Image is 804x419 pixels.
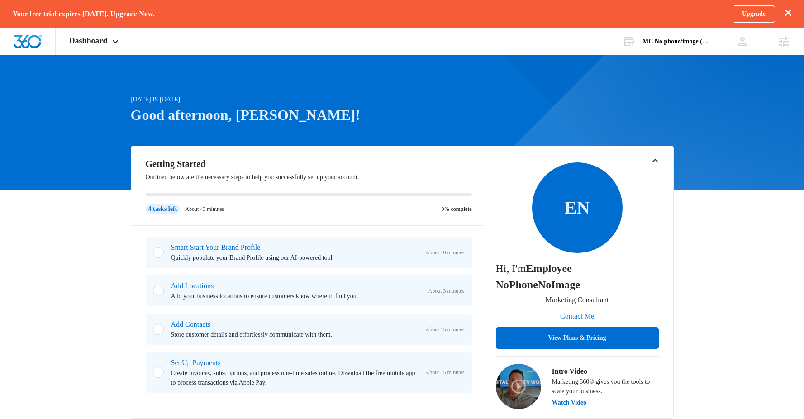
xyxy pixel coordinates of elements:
[428,287,465,295] span: About 3 minutes
[171,282,214,290] a: Add Locations
[496,262,580,290] strong: Employee NoPhoneNoImage
[426,325,465,333] span: About 15 minutes
[171,330,419,339] p: Store customer details and effortlessly communicate with them.
[171,253,419,262] p: Quickly populate your Brand Profile using our AI-powered tool.
[171,368,419,387] p: Create invoices, subscriptions, and process one-time sales online. Download the free mobile app t...
[171,291,421,301] p: Add your business locations to ensure customers know where to find you.
[650,155,661,166] button: Toggle Collapse
[785,9,791,18] button: dismiss this dialog
[56,28,134,55] div: Dashboard
[426,368,465,376] span: About 15 minutes
[131,95,489,104] p: [DATE] is [DATE]
[146,157,483,171] h2: Getting Started
[552,400,587,406] button: Watch Video
[496,260,659,293] p: Hi, I'm
[733,5,775,23] a: Upgrade
[131,104,489,126] h1: Good afternoon, [PERSON_NAME]!
[171,359,221,367] a: Set Up Payments
[69,36,108,46] span: Dashboard
[496,364,541,409] img: Intro Video
[546,295,609,305] p: Marketing Consultant
[146,204,180,214] div: 4 tasks left
[496,327,659,349] button: View Plans & Pricing
[171,243,261,251] a: Smart Start Your Brand Profile
[532,162,623,253] span: EN
[642,38,709,45] div: account name
[13,10,154,18] p: Your free trial expires [DATE]. Upgrade Now.
[551,305,603,327] button: Contact Me
[552,366,659,377] h3: Intro Video
[552,377,659,396] p: Marketing 360® gives you the tools to scale your business.
[171,320,211,328] a: Add Contacts
[442,205,472,213] p: 0% complete
[146,172,483,182] p: Outlined below are the necessary steps to help you successfully set up your account.
[426,248,465,257] span: About 10 minutes
[185,205,224,213] p: About 43 minutes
